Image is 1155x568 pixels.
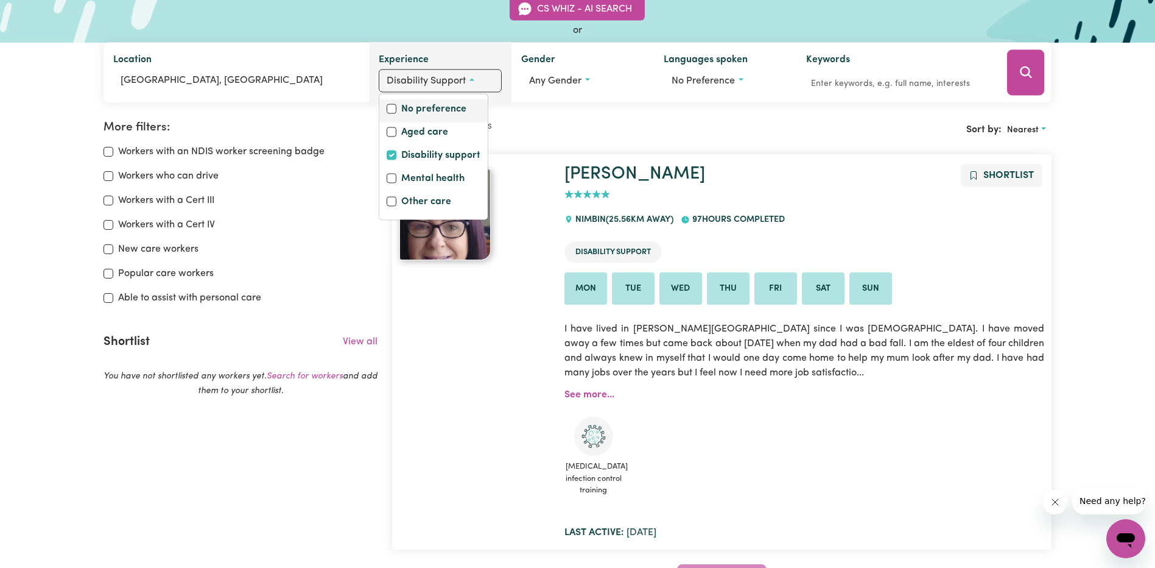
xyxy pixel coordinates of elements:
[104,372,377,396] em: You have not shortlisted any workers yet. and add them to your shortlist.
[564,272,607,305] li: Available on Mon
[564,456,623,501] span: [MEDICAL_DATA] infection control training
[104,121,377,135] h2: More filters:
[564,528,624,538] b: Last active:
[672,76,735,86] span: No preference
[379,52,429,69] label: Experience
[564,204,681,236] div: NIMBIN
[606,215,673,224] span: ( 25.56 km away)
[104,23,1051,38] div: or
[574,417,613,456] img: CS Academy: COVID-19 Infection Control Training course completed
[401,148,480,165] label: Disability support
[681,204,792,236] div: 97 hours completed
[7,9,74,18] span: Need any help?
[806,74,991,93] input: Enter keywords, e.g. full name, interests
[564,314,1044,388] p: I have lived in [PERSON_NAME][GEOGRAPHIC_DATA] since I was [DEMOGRAPHIC_DATA]. I have moved away ...
[707,272,750,305] li: Available on Thu
[113,69,359,91] input: Enter a suburb
[564,241,662,263] li: Disability Support
[343,337,377,347] a: View all
[659,272,702,305] li: Available on Wed
[379,94,488,221] div: Worker experience options
[521,52,555,69] label: Gender
[392,121,721,132] h2: Showing care workers
[118,291,261,305] label: Able to assist with personal care
[104,335,150,349] h2: Shortlist
[401,194,451,211] label: Other care
[564,165,705,183] a: [PERSON_NAME]
[387,76,466,86] span: Disability support
[564,528,656,538] span: [DATE]
[118,242,198,257] label: New care workers
[564,188,610,202] div: add rating by typing an integer from 0 to 5 or pressing arrow keys
[1007,50,1044,96] button: Search
[983,171,1034,180] span: Shortlist
[966,125,1002,135] span: Sort by:
[401,102,466,119] label: No preference
[1043,490,1067,514] iframe: Close message
[267,372,343,381] a: Search for workers
[529,76,581,86] span: Any gender
[754,272,797,305] li: Available on Fri
[118,169,219,183] label: Workers who can drive
[118,266,214,281] label: Popular care workers
[664,52,748,69] label: Languages spoken
[113,52,152,69] label: Location
[401,125,448,142] label: Aged care
[961,164,1042,187] button: Add to shortlist
[1002,121,1051,140] button: Sort search results
[1106,519,1145,558] iframe: Button to launch messaging window
[118,144,325,159] label: Workers with an NDIS worker screening badge
[118,193,214,208] label: Workers with a Cert III
[664,69,787,93] button: Worker language preferences
[379,69,502,93] button: Worker experience options
[118,218,215,232] label: Workers with a Cert IV
[612,272,655,305] li: Available on Tue
[521,69,644,93] button: Worker gender preference
[1007,126,1039,135] span: Nearest
[401,171,465,188] label: Mental health
[1072,488,1145,514] iframe: Message from company
[806,52,850,69] label: Keywords
[849,272,892,305] li: Available on Sun
[802,272,844,305] li: Available on Sat
[564,390,614,400] a: See more...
